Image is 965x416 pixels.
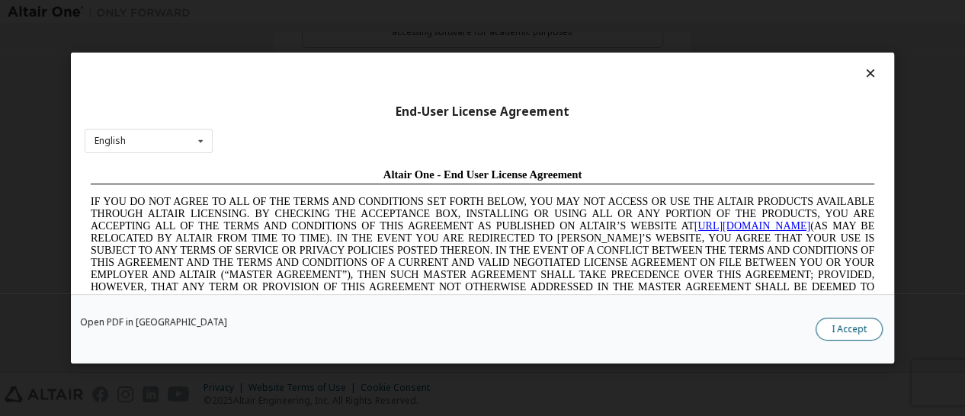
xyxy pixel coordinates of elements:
[85,104,880,120] div: End-User License Agreement
[6,155,790,264] span: Lore Ipsumd Sit Ame Cons Adipisc Elitseddo (“Eiusmodte”) in utlabor Etdolo Magnaaliqua Eni. (“Adm...
[80,318,227,327] a: Open PDF in [GEOGRAPHIC_DATA]
[6,34,790,142] span: IF YOU DO NOT AGREE TO ALL OF THE TERMS AND CONDITIONS SET FORTH BELOW, YOU MAY NOT ACCESS OR USE...
[299,6,498,18] span: Altair One - End User License Agreement
[610,58,726,69] a: [URL][DOMAIN_NAME]
[816,318,883,341] button: I Accept
[95,136,126,146] div: English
